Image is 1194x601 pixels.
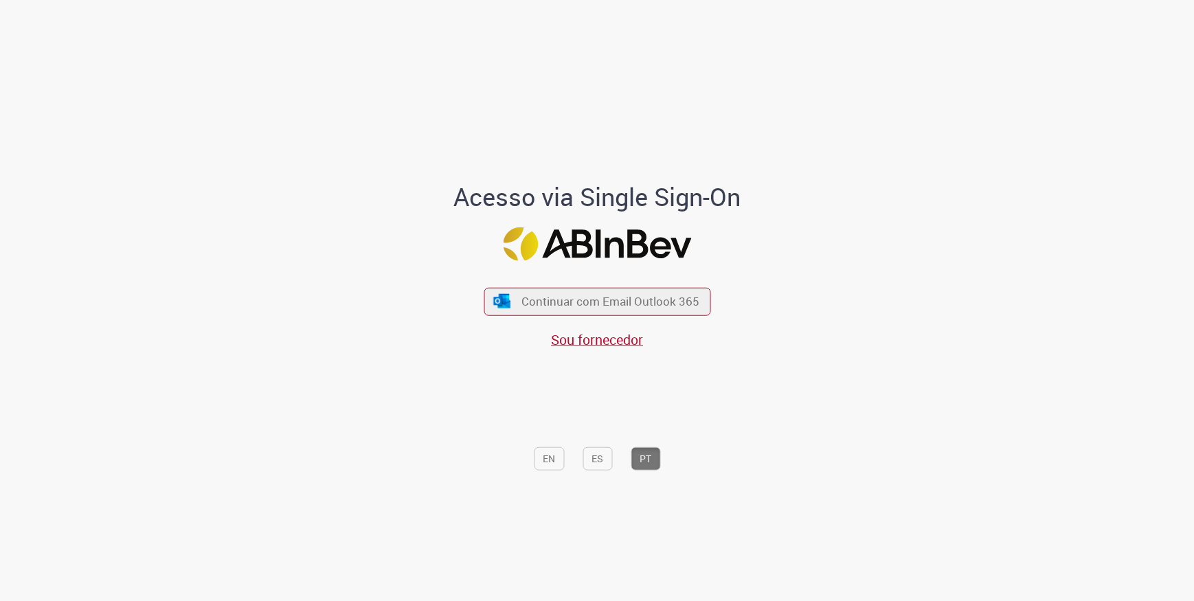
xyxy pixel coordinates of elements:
button: PT [631,447,660,470]
img: Logo ABInBev [503,227,691,261]
button: EN [534,447,564,470]
img: ícone Azure/Microsoft 360 [493,294,512,308]
button: ES [583,447,612,470]
a: Sou fornecedor [551,330,643,348]
button: ícone Azure/Microsoft 360 Continuar com Email Outlook 365 [484,287,710,315]
h1: Acesso via Single Sign-On [407,183,788,211]
span: Continuar com Email Outlook 365 [521,293,699,309]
